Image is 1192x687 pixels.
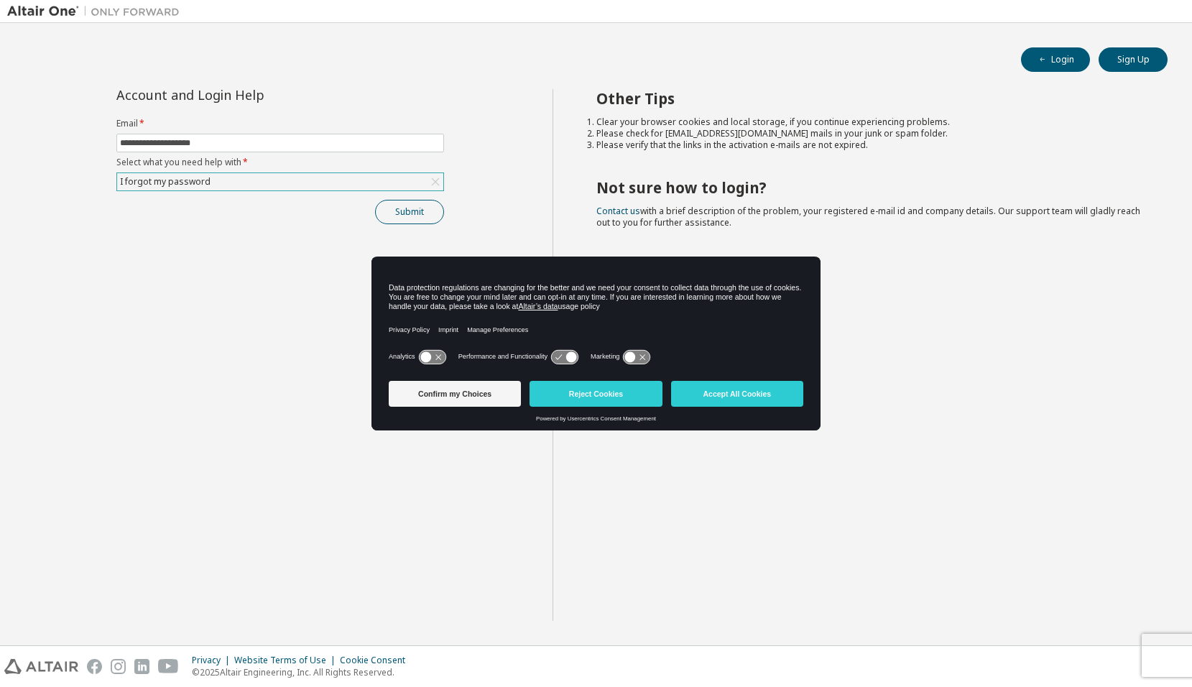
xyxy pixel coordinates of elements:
img: Altair One [7,4,187,19]
div: Cookie Consent [340,655,414,666]
div: Account and Login Help [116,89,379,101]
label: Select what you need help with [116,157,444,168]
label: Email [116,118,444,129]
li: Please verify that the links in the activation e-mails are not expired. [596,139,1142,151]
div: I forgot my password [118,174,213,190]
a: Contact us [596,205,640,217]
li: Clear your browser cookies and local storage, if you continue experiencing problems. [596,116,1142,128]
img: linkedin.svg [134,659,149,674]
button: Login [1021,47,1090,72]
div: I forgot my password [117,173,443,190]
img: instagram.svg [111,659,126,674]
img: facebook.svg [87,659,102,674]
p: © 2025 Altair Engineering, Inc. All Rights Reserved. [192,666,414,678]
img: youtube.svg [158,659,179,674]
button: Sign Up [1099,47,1168,72]
div: Website Terms of Use [234,655,340,666]
h2: Not sure how to login? [596,178,1142,197]
div: Privacy [192,655,234,666]
span: with a brief description of the problem, your registered e-mail id and company details. Our suppo... [596,205,1140,229]
button: Submit [375,200,444,224]
h2: Other Tips [596,89,1142,108]
img: altair_logo.svg [4,659,78,674]
li: Please check for [EMAIL_ADDRESS][DOMAIN_NAME] mails in your junk or spam folder. [596,128,1142,139]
